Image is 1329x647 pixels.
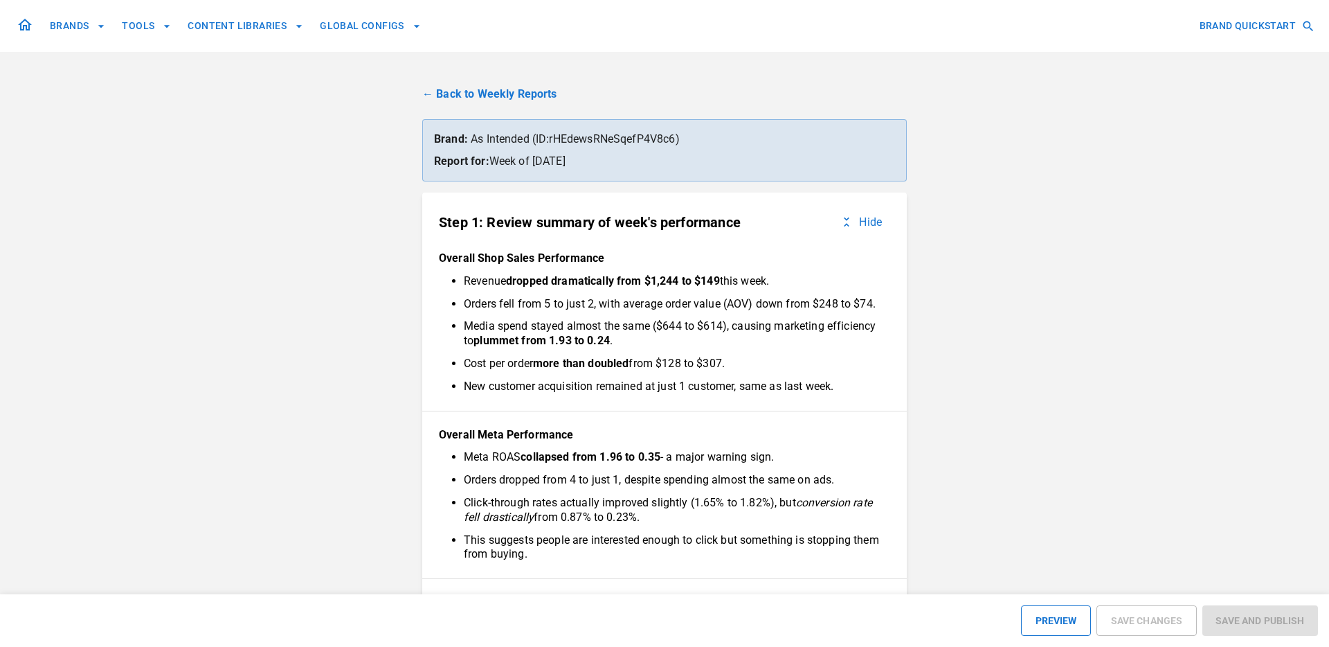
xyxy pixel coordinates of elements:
[464,496,879,525] li: Click-through rates actually improved slightly (1.65% to 1.82%), but from 0.87% to 0.23%.
[116,13,177,39] button: TOOLS
[439,428,890,443] p: Overall Meta Performance
[439,214,741,231] p: Step 1: Review summary of week's performance
[434,131,895,148] p: As Intended (ID: rHEdewsRNeSqefP4V8c6 )
[314,13,426,39] button: GLOBAL CONFIGS
[859,215,882,229] p: Hide
[182,13,309,39] button: CONTENT LIBRARIES
[464,450,879,465] li: Meta ROAS - a major warning sign.
[434,132,468,145] strong: Brand:
[533,357,629,370] strong: more than doubled
[434,154,489,168] strong: Report for:
[422,86,907,103] a: ← Back to Weekly Reports
[1194,13,1318,39] button: BRAND QUICKSTART
[44,13,111,39] button: BRANDS
[434,153,895,170] p: Week of [DATE]
[1021,605,1091,636] button: PREVIEW
[464,473,879,488] li: Orders dropped from 4 to just 1, despite spending almost the same on ads.
[464,496,872,524] em: conversion rate fell drastically
[464,380,879,394] li: New customer acquisition remained at just 1 customer, same as last week.
[506,274,720,287] strong: dropped dramatically from $1,244 to $149
[521,450,660,463] strong: collapsed from 1.96 to 0.35
[464,274,879,289] li: Revenue this week.
[831,209,890,235] button: Hide
[464,319,879,348] li: Media spend stayed almost the same ($644 to $614), causing marketing efficiency to .
[473,334,610,347] strong: plummet from 1.93 to 0.24
[464,533,879,562] li: This suggests people are interested enough to click but something is stopping them from buying.
[464,357,879,371] li: Cost per order from $128 to $307.
[464,297,879,312] li: Orders fell from 5 to just 2, with average order value (AOV) down from $248 to $74.
[439,251,890,266] p: Overall Shop Sales Performance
